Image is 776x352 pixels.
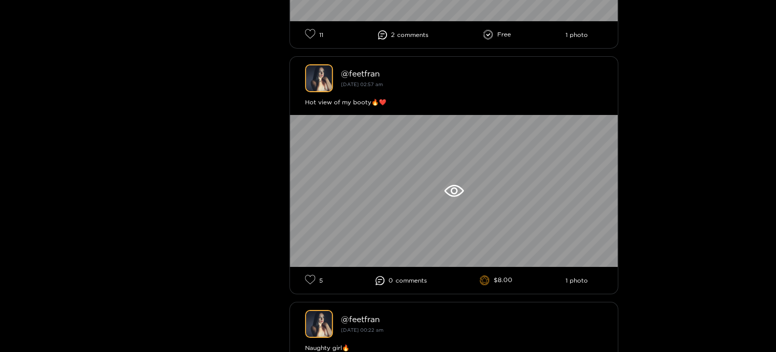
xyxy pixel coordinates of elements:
[375,276,427,285] li: 0
[565,277,587,284] li: 1 photo
[305,310,333,338] img: feetfran
[305,97,602,107] div: Hot view of my booty🔥❤️
[397,31,428,38] span: comment s
[480,276,512,286] li: $8.00
[341,327,383,333] small: [DATE] 00:22 am
[305,29,323,41] li: 11
[341,82,383,87] small: [DATE] 02:57 am
[341,69,602,78] div: @ feetfran
[565,31,587,38] li: 1 photo
[305,275,323,286] li: 5
[396,277,427,284] span: comment s
[305,64,333,92] img: feetfran
[483,30,511,40] li: Free
[378,30,428,40] li: 2
[341,315,602,324] div: @ feetfran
